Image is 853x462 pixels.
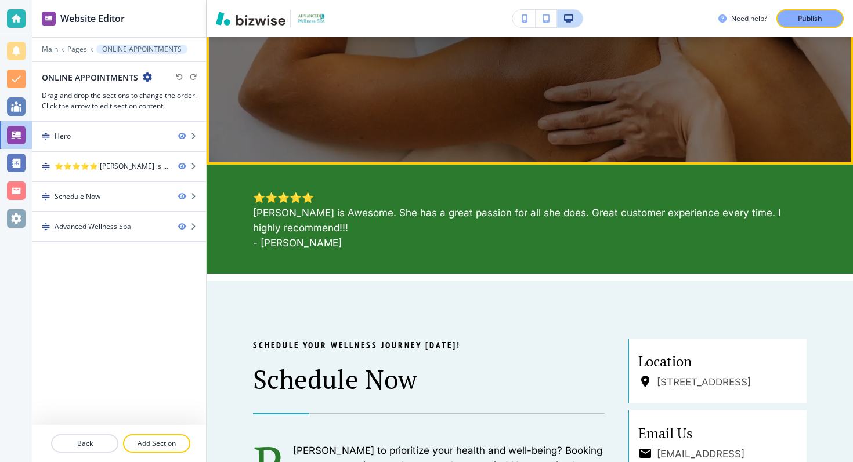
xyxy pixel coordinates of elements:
div: DragHero [32,122,206,151]
h5: Email Us [638,424,797,442]
h2: ONLINE APPOINTMENTS [42,71,138,83]
h6: [STREET_ADDRESS] [657,374,751,390]
div: Hero [55,131,71,141]
button: Publish [776,9,844,28]
h5: Location [638,352,797,370]
p: ONLINE APPOINTMENTS [102,45,182,53]
button: Pages [67,45,87,53]
img: Drag [42,223,50,231]
p: Schedule Your Wellness Journey [DATE]! [253,339,605,352]
div: Schedule Now [55,191,100,202]
button: Add Section [123,434,190,453]
p: Back [52,438,117,449]
button: Back [51,434,118,453]
div: Drag⭐⭐⭐⭐⭐ [PERSON_NAME] is Awesome. She has a great passion for all she does. Great customer expe... [32,152,206,181]
div: Advanced Wellness Spa [55,221,131,232]
img: Drag [42,162,50,170]
img: Drag [42,132,50,140]
button: Main [42,45,58,53]
p: Schedule Now [253,364,605,395]
img: Your Logo [296,12,327,24]
h6: ⭐⭐⭐⭐⭐ [PERSON_NAME] is Awesome. She has a great passion for all she does. Great customer experien... [253,190,807,250]
img: Drag [42,192,50,201]
img: Bizwise Logo [216,12,285,26]
img: editor icon [42,12,56,26]
button: ONLINE APPOINTMENTS [96,45,187,54]
div: DragAdvanced Wellness Spa [32,212,206,241]
p: Add Section [124,438,189,449]
a: Location[STREET_ADDRESS] [628,339,807,403]
p: Publish [798,13,822,24]
h3: Need help? [731,13,767,24]
h2: Website Editor [60,12,125,26]
div: DragSchedule Now [32,182,206,211]
h3: Drag and drop the sections to change the order. Click the arrow to edit section content. [42,90,197,111]
div: ⭐⭐⭐⭐⭐ Sofia is Awesome. She has a great passion for all she does. Great customer experience every... [55,161,169,172]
